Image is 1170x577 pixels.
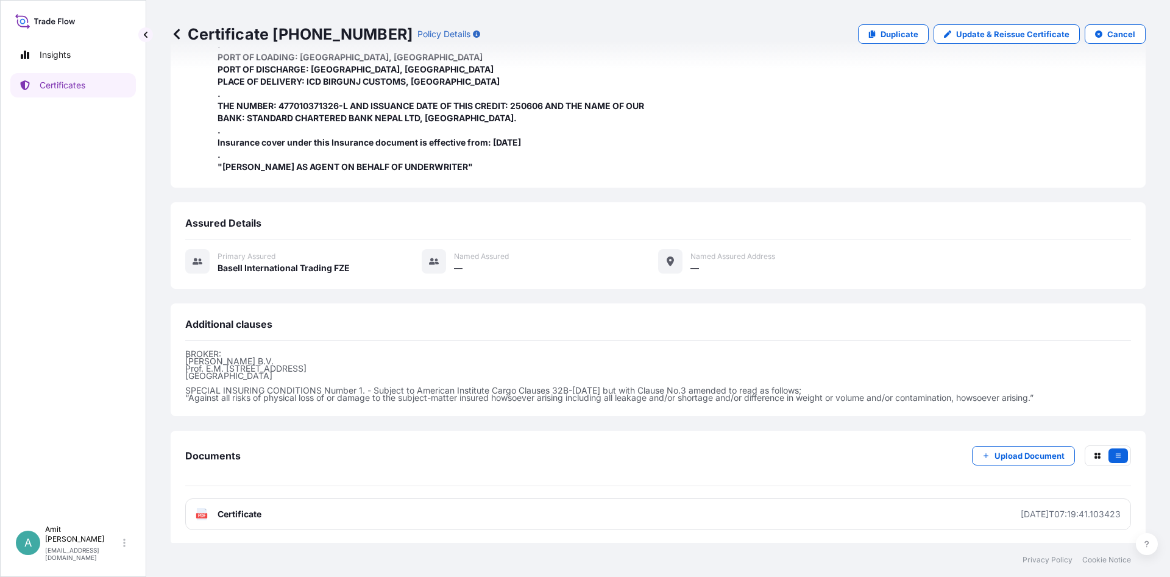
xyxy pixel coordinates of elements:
[1107,28,1135,40] p: Cancel
[454,252,509,261] span: Named Assured
[185,217,261,229] span: Assured Details
[858,24,929,44] a: Duplicate
[198,514,206,518] text: PDF
[1085,24,1146,44] button: Cancel
[934,24,1080,44] a: Update & Reissue Certificate
[185,318,272,330] span: Additional clauses
[690,252,775,261] span: Named Assured Address
[40,79,85,91] p: Certificates
[218,252,275,261] span: Primary assured
[171,24,413,44] p: Certificate [PHONE_NUMBER]
[218,262,350,274] span: Basell International Trading FZE
[10,73,136,97] a: Certificates
[1023,555,1072,565] a: Privacy Policy
[45,525,121,544] p: Amit [PERSON_NAME]
[417,28,470,40] p: Policy Details
[40,49,71,61] p: Insights
[1082,555,1131,565] a: Cookie Notice
[956,28,1069,40] p: Update & Reissue Certificate
[218,508,261,520] span: Certificate
[185,498,1131,530] a: PDFCertificate[DATE]T07:19:41.103423
[690,262,699,274] span: —
[185,350,1131,402] p: BROKER: [PERSON_NAME] B.V. Prof. E.M. [STREET_ADDRESS] [GEOGRAPHIC_DATA] SPECIAL INSURING CONDITI...
[454,262,463,274] span: —
[881,28,918,40] p: Duplicate
[185,450,241,462] span: Documents
[994,450,1065,462] p: Upload Document
[24,537,32,549] span: A
[45,547,121,561] p: [EMAIL_ADDRESS][DOMAIN_NAME]
[1021,508,1121,520] div: [DATE]T07:19:41.103423
[10,43,136,67] a: Insights
[972,446,1075,465] button: Upload Document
